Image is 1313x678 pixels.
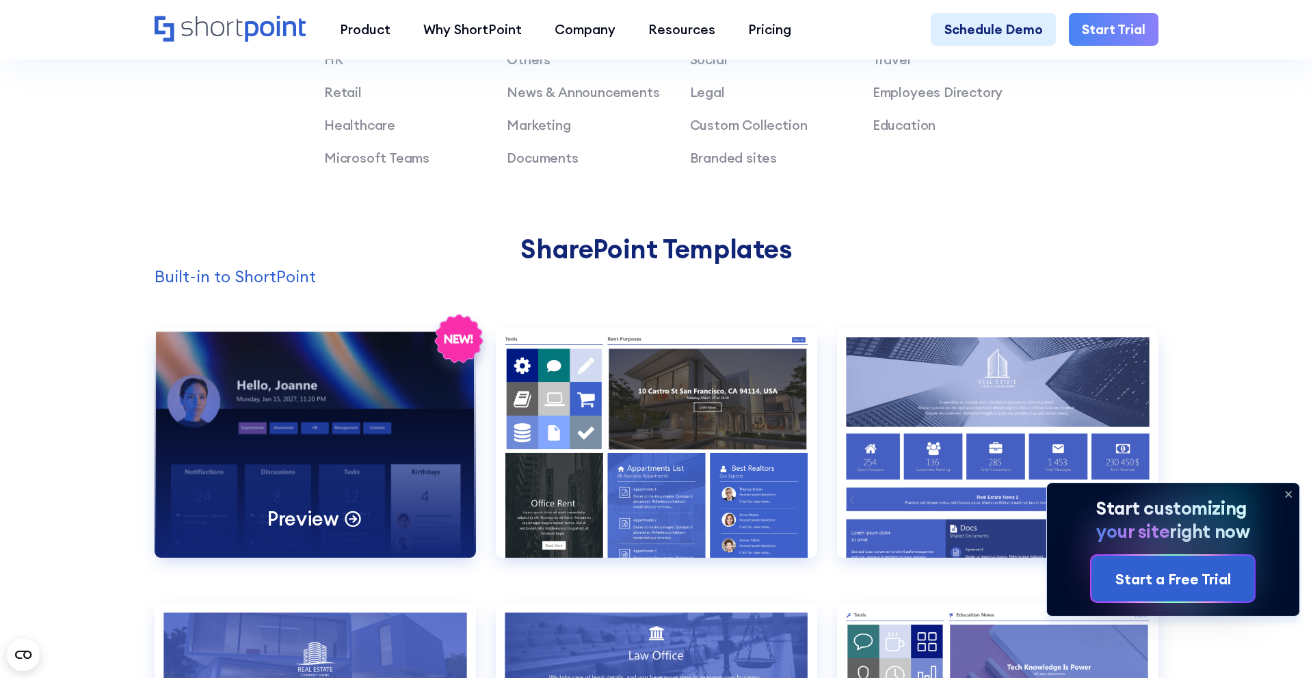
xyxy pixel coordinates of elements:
a: Others [507,51,551,68]
h2: SharePoint Templates [155,234,1159,265]
a: Social [690,51,728,68]
a: HR [324,51,343,68]
button: Open CMP widget [7,638,40,671]
div: Why ShortPoint [423,20,522,40]
p: Built-in to ShortPoint [155,264,1159,288]
iframe: Chat Widget [1245,612,1313,678]
a: News & Announcements [507,84,659,100]
div: Company [555,20,615,40]
a: Branded sites [690,150,778,166]
a: Home [155,16,307,44]
a: Product [323,13,407,46]
a: CommunicationPreview [155,328,476,584]
a: Retail [324,84,362,100]
p: Preview [267,506,339,531]
a: Education [873,117,936,133]
div: Start a Free Trial [1115,568,1231,590]
div: Product [340,20,390,40]
a: Pricing [732,13,808,46]
a: Resources [632,13,732,46]
a: Legal [690,84,725,100]
a: Employees Directory [873,84,1003,100]
a: Schedule Demo [931,13,1055,46]
a: Documents 1 [496,328,817,584]
a: Documents 2 [837,328,1158,584]
a: Start a Free Trial [1091,556,1254,601]
div: Pricing [748,20,791,40]
a: Company [538,13,632,46]
a: Why ShortPoint [407,13,538,46]
a: Healthcare [324,117,395,133]
div: Resources [648,20,715,40]
a: Documents [507,150,578,166]
a: Travel [873,51,911,68]
a: Start Trial [1069,13,1158,46]
a: Custom Collection [690,117,808,133]
a: Marketing [507,117,570,133]
a: Microsoft Teams [324,150,429,166]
